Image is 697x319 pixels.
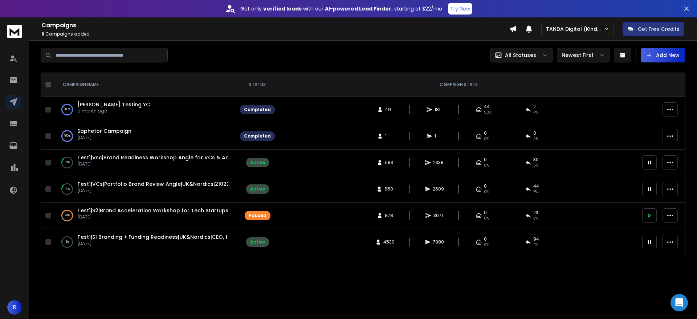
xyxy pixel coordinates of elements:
p: 15 % [65,159,70,166]
span: 2609 [433,186,444,192]
div: Open Intercom Messenger [670,294,688,311]
td: 100%Saphetor Campaign[DATE] [54,123,236,150]
span: 0 % [533,136,538,142]
span: 5 % [533,163,538,168]
p: All Statuses [505,52,536,59]
p: [DATE] [77,135,131,140]
span: 90 % [484,110,492,115]
img: logo [7,25,22,38]
button: Try Now [448,3,472,15]
span: 0 [484,183,487,189]
span: 0 [484,210,487,216]
p: Try Now [450,5,470,12]
td: 5%Test1|S1 Branding + Funding Readiness|UK&Nordics|CEO, founder|210225[DATE] [54,229,236,255]
span: 1 [435,133,442,139]
span: 0 [484,130,487,136]
p: TANDA Digital (Kind Studio) [546,25,604,33]
p: a month ago [77,108,150,114]
div: Active [250,160,265,165]
span: 7980 [433,239,444,245]
span: 0% [484,216,489,221]
span: 23 [533,210,538,216]
h1: Campaigns [41,21,509,30]
span: 6 [41,31,44,37]
p: 76 % [65,212,70,219]
td: 100%[PERSON_NAME] Testing YCa month ago [54,97,236,123]
span: 94 [533,236,539,242]
div: Active [250,186,265,192]
td: 15%Test1|Vsc|Brand Readiness Workshop Angle for VCs & Accelerators|UK&nordics|210225[DATE] [54,150,236,176]
span: 7 % [533,189,538,195]
span: 0 [484,157,487,163]
span: 0% [484,189,489,195]
p: 14 % [65,185,70,193]
span: 878 [385,213,393,218]
p: [DATE] [77,188,228,193]
span: 0% [484,163,489,168]
a: Saphetor Campaign [77,127,131,135]
div: Completed [244,107,271,113]
p: Get Free Credits [638,25,679,33]
button: Add New [641,48,685,62]
span: 3 % [533,216,538,221]
a: Test1|S2|Brand Acceleration Workshop for Tech Startups|[GEOGRAPHIC_DATA], [DEMOGRAPHIC_DATA]|CEO,... [77,207,408,214]
span: 49 [385,107,392,113]
button: R [7,300,22,315]
span: 181 [435,107,442,113]
span: 4 % [533,242,538,248]
div: Completed [244,133,271,139]
p: 100 % [64,132,70,140]
span: 44 [484,104,490,110]
p: 100 % [64,106,70,113]
span: 2 [533,104,536,110]
span: 3071 [433,213,443,218]
p: [DATE] [77,214,228,220]
p: [DATE] [77,161,228,167]
div: Paused [249,213,266,218]
span: 0% [484,136,489,142]
a: Test1|VCs|Portfolio Brand Review Angle|UK&Nordics|210225 [77,180,233,188]
span: 0% [484,242,489,248]
th: STATUS [236,73,279,97]
a: Test1|S1 Branding + Funding Readiness|UK&Nordics|CEO, founder|210225 [77,233,266,241]
a: Test1|Vsc|Brand Readiness Workshop Angle for VCs & Accelerators|UK&nordics|210225 [77,154,309,161]
span: 30 [533,157,539,163]
span: 4530 [383,239,395,245]
strong: AI-powered Lead Finder, [325,5,393,12]
p: 5 % [65,238,69,246]
span: 1 [385,133,392,139]
p: Get only with our starting at $22/mo [240,5,442,12]
span: 0 [484,236,487,242]
span: 0 [533,130,536,136]
span: 2338 [433,160,444,165]
button: Get Free Credits [623,22,684,36]
td: 14%Test1|VCs|Portfolio Brand Review Angle|UK&Nordics|210225[DATE] [54,176,236,203]
span: 583 [385,160,393,165]
div: Active [250,239,265,245]
td: 76%Test1|S2|Brand Acceleration Workshop for Tech Startups|[GEOGRAPHIC_DATA], [DEMOGRAPHIC_DATA]|C... [54,203,236,229]
button: Newest First [557,48,610,62]
p: Campaigns added [41,31,509,37]
th: CAMPAIGN STATS [279,73,638,97]
p: [DATE] [77,241,228,246]
strong: verified leads [263,5,302,12]
th: CAMPAIGN NAME [54,73,236,97]
span: 44 [533,183,539,189]
span: 650 [384,186,393,192]
a: [PERSON_NAME] Testing YC [77,101,150,108]
span: 4 % [533,110,538,115]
